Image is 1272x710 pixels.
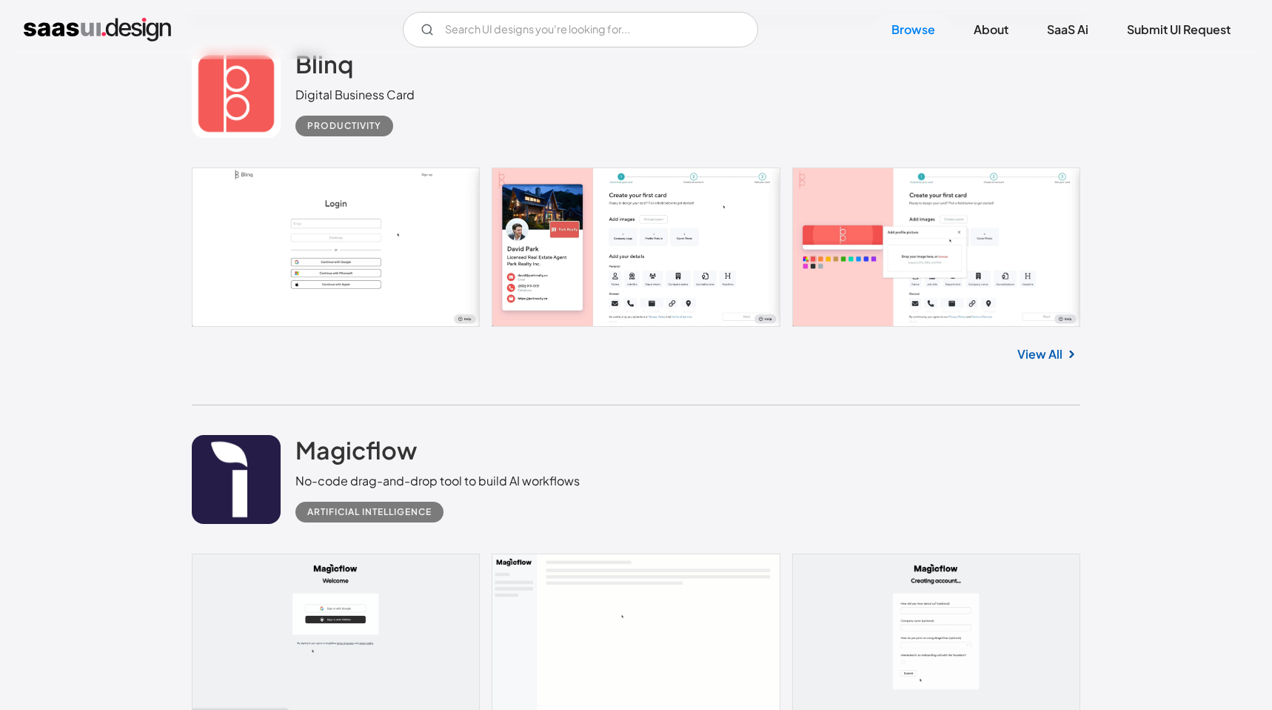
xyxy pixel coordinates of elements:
a: SaaS Ai [1029,13,1106,46]
input: Search UI designs you're looking for... [403,12,758,47]
a: Browse [874,13,953,46]
div: Productivity [307,117,381,135]
a: home [24,18,171,42]
form: Email Form [403,12,758,47]
a: Blinq [295,49,353,86]
a: View All [1017,345,1062,363]
a: Submit UI Request [1109,13,1248,46]
div: Artificial Intelligence [307,503,432,521]
a: About [956,13,1026,46]
div: Digital Business Card [295,86,415,104]
a: Magicflow [295,435,417,472]
h2: Blinq [295,49,353,79]
h2: Magicflow [295,435,417,465]
div: No-code drag-and-drop tool to build AI workflows [295,472,580,490]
